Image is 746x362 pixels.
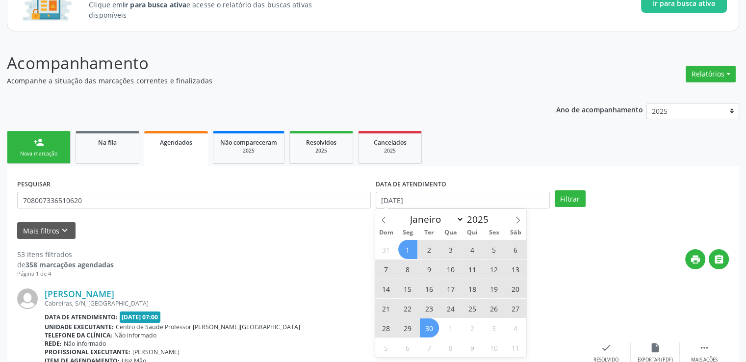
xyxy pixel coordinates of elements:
span: Não informado [114,331,156,339]
label: DATA DE ATENDIMENTO [376,177,446,192]
label: PESQUISAR [17,177,51,192]
span: [PERSON_NAME] [132,348,180,356]
span: Qui [462,230,483,236]
span: Setembro 23, 2025 [420,299,439,318]
span: Setembro 2, 2025 [420,240,439,259]
span: Setembro 11, 2025 [463,259,482,279]
span: Setembro 9, 2025 [420,259,439,279]
div: person_add [33,137,44,148]
div: Nova marcação [14,150,63,157]
span: Outubro 2, 2025 [463,318,482,337]
span: Setembro 4, 2025 [463,240,482,259]
span: Setembro 7, 2025 [377,259,396,279]
span: Setembro 22, 2025 [398,299,417,318]
div: 2025 [220,147,277,155]
span: Não informado [64,339,106,348]
span: Setembro 5, 2025 [485,240,504,259]
b: Rede: [45,339,62,348]
i:  [699,342,710,353]
span: Agendados [160,138,192,147]
button: print [685,249,705,269]
span: Setembro 30, 2025 [420,318,439,337]
span: Setembro 12, 2025 [485,259,504,279]
span: Setembro 13, 2025 [506,259,525,279]
button: Mais filtroskeyboard_arrow_down [17,222,76,239]
span: Outubro 10, 2025 [485,338,504,357]
span: Setembro 17, 2025 [441,279,461,298]
span: Sáb [505,230,526,236]
span: Setembro 15, 2025 [398,279,417,298]
span: Ter [418,230,440,236]
span: Resolvidos [306,138,336,147]
div: 53 itens filtrados [17,249,114,259]
button: Relatórios [686,66,736,82]
span: Outubro 11, 2025 [506,338,525,357]
span: Setembro 21, 2025 [377,299,396,318]
span: Outubro 6, 2025 [398,338,417,357]
span: Setembro 24, 2025 [441,299,461,318]
span: Setembro 1, 2025 [398,240,417,259]
span: Outubro 8, 2025 [441,338,461,357]
span: Setembro 20, 2025 [506,279,525,298]
button: Filtrar [555,190,586,207]
span: Na fila [98,138,117,147]
a: [PERSON_NAME] [45,288,114,299]
div: Cabreiras, S/N, [GEOGRAPHIC_DATA] [45,299,582,308]
span: Outubro 7, 2025 [420,338,439,357]
span: Setembro 26, 2025 [485,299,504,318]
span: Não compareceram [220,138,277,147]
span: Setembro 6, 2025 [506,240,525,259]
span: Seg [397,230,418,236]
i: check [601,342,612,353]
div: de [17,259,114,270]
span: Outubro 3, 2025 [485,318,504,337]
div: 2025 [365,147,414,155]
span: Outubro 9, 2025 [463,338,482,357]
b: Telefone da clínica: [45,331,112,339]
span: Setembro 8, 2025 [398,259,417,279]
span: Agosto 31, 2025 [377,240,396,259]
p: Acompanhe a situação das marcações correntes e finalizadas [7,76,519,86]
span: Setembro 10, 2025 [441,259,461,279]
button:  [709,249,729,269]
span: Setembro 3, 2025 [441,240,461,259]
b: Unidade executante: [45,323,114,331]
span: Outubro 5, 2025 [377,338,396,357]
span: Setembro 19, 2025 [485,279,504,298]
b: Profissional executante: [45,348,130,356]
span: Outubro 1, 2025 [441,318,461,337]
span: Setembro 28, 2025 [377,318,396,337]
span: Sex [483,230,505,236]
i: keyboard_arrow_down [59,225,70,236]
div: 2025 [297,147,346,155]
strong: 358 marcações agendadas [26,260,114,269]
i: print [690,254,701,265]
input: Nome, CNS [17,192,371,208]
img: img [17,288,38,309]
select: Month [406,212,464,226]
span: Setembro 14, 2025 [377,279,396,298]
span: Setembro 29, 2025 [398,318,417,337]
span: Qua [440,230,462,236]
i:  [714,254,724,265]
span: Setembro 18, 2025 [463,279,482,298]
p: Ano de acompanhamento [556,103,643,115]
div: Página 1 de 4 [17,270,114,278]
span: Cancelados [374,138,407,147]
input: Selecione um intervalo [376,192,550,208]
p: Acompanhamento [7,51,519,76]
i: insert_drive_file [650,342,661,353]
span: Dom [375,230,397,236]
span: Centro de Saude Professor [PERSON_NAME][GEOGRAPHIC_DATA] [116,323,300,331]
span: Setembro 27, 2025 [506,299,525,318]
b: Data de atendimento: [45,313,118,321]
span: Outubro 4, 2025 [506,318,525,337]
span: [DATE] 07:00 [120,311,161,323]
span: Setembro 25, 2025 [463,299,482,318]
span: Setembro 16, 2025 [420,279,439,298]
input: Year [464,213,496,226]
